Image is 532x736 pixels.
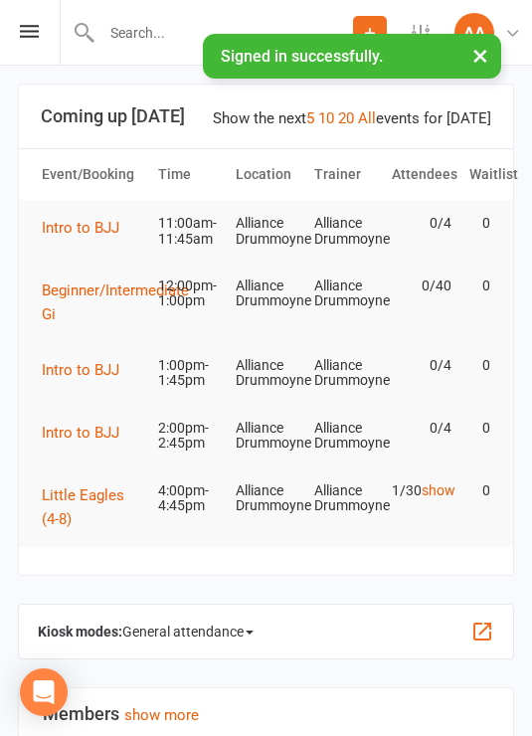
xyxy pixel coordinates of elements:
[95,19,353,47] input: Search...
[42,358,133,382] button: Intro to BJJ
[305,467,383,530] td: Alliance Drummoyne
[42,361,119,379] span: Intro to BJJ
[305,405,383,467] td: Alliance Drummoyne
[221,47,383,66] span: Signed in successfully.
[383,467,460,514] td: 1/30
[124,706,199,724] a: show more
[460,149,499,200] th: Waitlist
[383,405,460,452] td: 0/4
[305,149,383,200] th: Trainer
[41,106,491,126] h3: Coming up [DATE]
[460,342,499,389] td: 0
[305,263,383,325] td: Alliance Drummoyne
[227,405,304,467] td: Alliance Drummoyne
[306,109,314,127] a: 5
[383,263,460,309] td: 0/40
[227,200,304,263] td: Alliance Drummoyne
[38,624,122,640] strong: Kiosk modes:
[305,342,383,405] td: Alliance Drummoyne
[149,263,227,325] td: 12:00pm-1:00pm
[42,281,189,323] span: Beginner/Intermediate Gi
[462,34,498,77] button: ×
[305,200,383,263] td: Alliance Drummoyne
[149,467,227,530] td: 4:00pm-4:45pm
[383,200,460,247] td: 0/4
[43,704,489,724] h3: Members
[358,109,376,127] a: All
[42,278,203,326] button: Beginner/Intermediate Gi
[213,106,491,130] div: Show the next events for [DATE]
[42,219,119,237] span: Intro to BJJ
[460,467,499,514] td: 0
[383,342,460,389] td: 0/4
[460,263,499,309] td: 0
[318,109,334,127] a: 10
[227,342,304,405] td: Alliance Drummoyne
[227,467,304,530] td: Alliance Drummoyne
[460,405,499,452] td: 0
[149,149,227,200] th: Time
[149,342,227,405] td: 1:00pm-1:45pm
[42,424,119,442] span: Intro to BJJ
[422,482,455,498] a: show
[460,200,499,247] td: 0
[20,668,68,716] div: Open Intercom Messenger
[227,263,304,325] td: Alliance Drummoyne
[149,200,227,263] td: 11:00am-11:45am
[42,216,133,240] button: Intro to BJJ
[227,149,304,200] th: Location
[383,149,460,200] th: Attendees
[42,421,133,445] button: Intro to BJJ
[454,13,494,53] div: AA
[33,149,149,200] th: Event/Booking
[122,616,254,647] span: General attendance
[149,405,227,467] td: 2:00pm-2:45pm
[42,486,124,528] span: Little Eagles (4-8)
[338,109,354,127] a: 20
[42,483,140,531] button: Little Eagles (4-8)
